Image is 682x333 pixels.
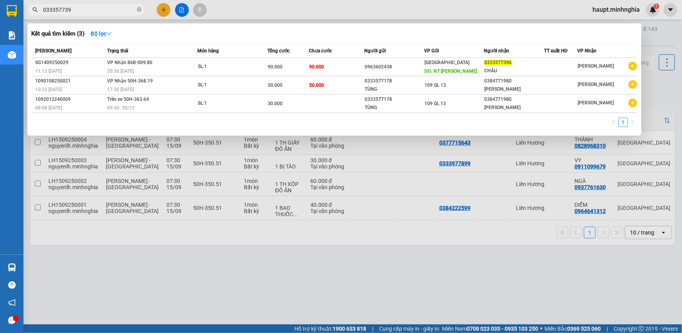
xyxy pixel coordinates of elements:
span: Tổng cước [267,48,290,54]
div: 1090108250021 [35,77,105,85]
div: 0384771980 [485,77,544,85]
span: 90.000 [268,64,283,70]
span: search [32,7,38,13]
li: Previous Page [609,118,619,127]
span: question-circle [8,281,16,289]
span: 109 QL 13 [424,101,446,106]
span: [PERSON_NAME] [578,82,614,87]
span: Chưa cước [309,48,332,54]
div: SL: 1 [198,63,256,71]
span: Trạng thái [107,48,128,54]
div: 0333577178 [365,95,424,104]
div: TÙNG [365,104,424,112]
div: 0333577178 [365,77,424,85]
span: VP Nhận 50H-368.19 [107,78,153,84]
span: 30.000 [268,101,283,106]
span: 90.000 [309,64,324,70]
h3: Kết quả tìm kiếm ( 3 ) [31,30,84,38]
span: [GEOGRAPHIC_DATA] [424,60,469,65]
img: warehouse-icon [8,263,16,272]
div: 0963602438 [365,63,424,71]
span: message [8,317,16,324]
span: 50.000 [268,82,283,88]
div: TÙNG [365,85,424,93]
span: 0333577396 [485,60,512,65]
span: Người nhận [484,48,510,54]
div: 0384771980 [485,95,544,104]
div: SL: 1 [198,81,256,90]
span: 17:30 [DATE] [107,87,134,92]
span: DĐ: NT [PERSON_NAME] [424,68,477,74]
span: VP Nhận [577,48,596,54]
strong: Bộ lọc [91,30,112,37]
span: plus-circle [628,80,637,89]
a: 1 [619,118,628,127]
span: 11:12 [DATE] [35,68,62,74]
span: Trên xe 50H-363.64 [107,97,149,102]
span: TT xuất HĐ [544,48,568,54]
img: solution-icon [8,31,16,39]
span: [PERSON_NAME] [578,63,614,69]
button: left [609,118,619,127]
button: Bộ lọcdown [84,27,118,40]
input: Tìm tên, số ĐT hoặc mã đơn [43,5,135,14]
div: SL: 1 [198,99,256,108]
span: 109 QL 13 [424,82,446,88]
span: 50.000 [309,82,324,88]
span: right [630,120,635,124]
span: [PERSON_NAME] [578,100,614,106]
button: right [628,118,637,127]
img: warehouse-icon [8,51,16,59]
span: 20:30 [DATE] [107,68,134,74]
span: plus-circle [628,62,637,70]
span: 08:08 [DATE] [35,105,62,111]
span: notification [8,299,16,306]
div: [PERSON_NAME] [485,85,544,93]
img: logo-vxr [7,5,17,17]
li: Next Page [628,118,637,127]
span: Người gửi [364,48,386,54]
span: 10:22 [DATE] [35,87,62,92]
span: plus-circle [628,98,637,107]
span: down [106,31,112,36]
span: [PERSON_NAME] [35,48,72,54]
div: SG1409250029 [35,59,105,67]
div: CHÂU [485,67,544,75]
div: [PERSON_NAME] [485,104,544,112]
span: VP Nhận 86B-009.80 [107,60,152,65]
span: close-circle [137,6,141,14]
span: VP Gửi [424,48,439,54]
div: 1092012240009 [35,95,105,104]
span: 09:30 - 20/12 [107,105,135,111]
span: Món hàng [197,48,219,54]
span: close-circle [137,7,141,12]
li: 1 [619,118,628,127]
span: left [612,120,616,124]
